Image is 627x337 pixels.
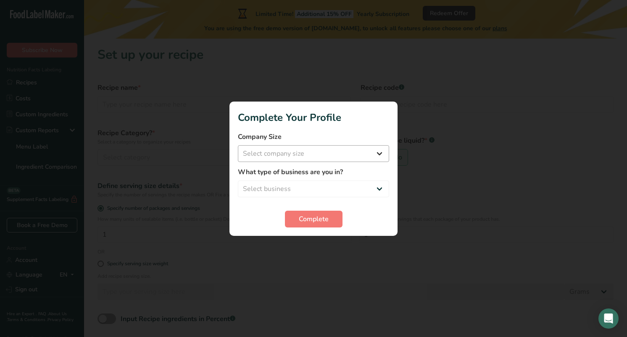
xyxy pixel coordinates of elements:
span: Complete [299,214,329,224]
button: Complete [285,211,342,227]
h1: Complete Your Profile [238,110,389,125]
div: Open Intercom Messenger [598,308,619,329]
label: Company Size [238,132,389,142]
label: What type of business are you in? [238,167,389,177]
